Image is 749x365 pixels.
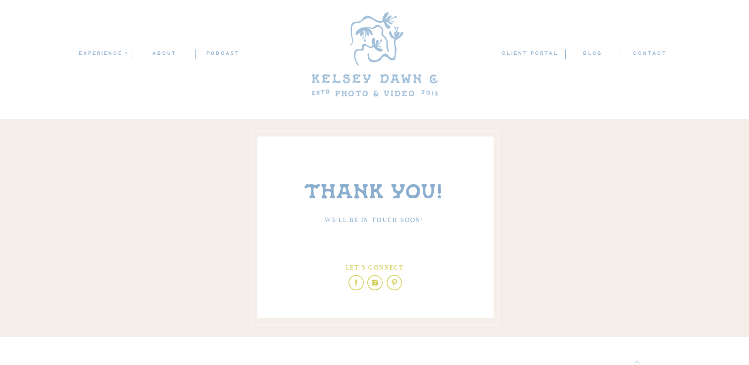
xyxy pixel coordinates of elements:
[78,49,126,58] a: experience
[267,181,480,206] p: THANK YOU!
[133,49,195,58] a: ABOUT
[501,49,560,59] a: client portal
[565,49,619,58] a: blog
[269,216,480,247] h3: We'll be in touch soon!
[633,49,667,59] a: contact
[336,263,414,280] h3: Let's connect
[196,49,250,58] a: podcast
